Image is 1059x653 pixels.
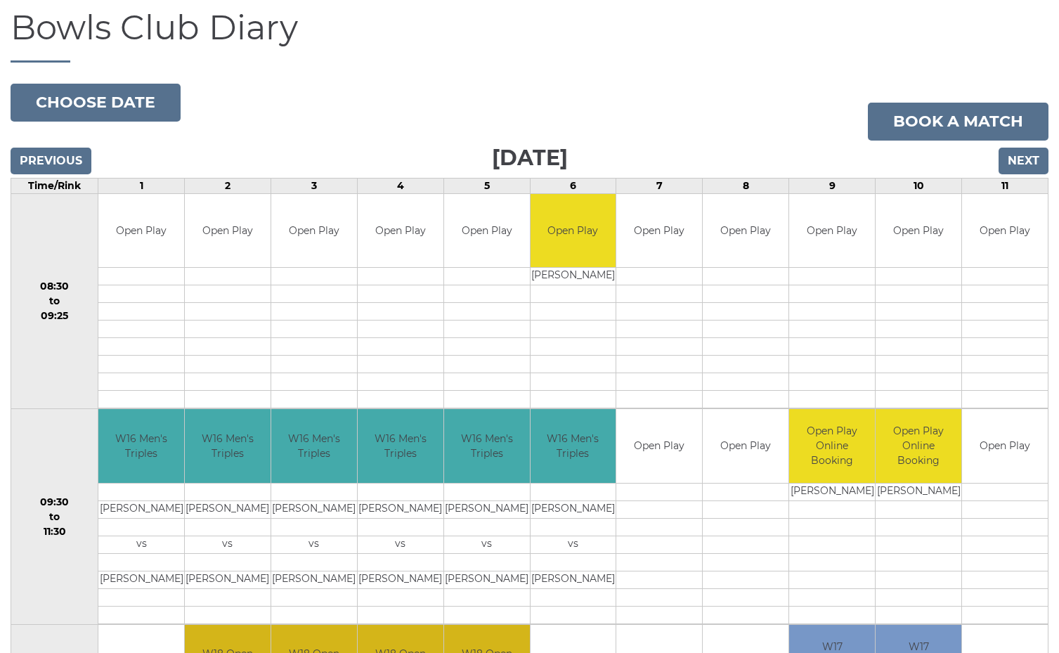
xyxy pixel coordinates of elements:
td: Open Play Online Booking [789,409,875,483]
td: 3 [271,178,357,193]
a: Book a match [868,103,1048,141]
td: 5 [443,178,530,193]
td: [PERSON_NAME] [444,571,530,588]
td: Open Play [703,194,788,268]
td: 1 [98,178,185,193]
td: W16 Men's Triples [185,409,271,483]
td: Open Play [531,194,616,268]
td: 10 [876,178,962,193]
h1: Bowls Club Diary [11,9,1048,63]
input: Next [999,148,1048,174]
td: [PERSON_NAME] [444,500,530,518]
td: Open Play [616,194,702,268]
td: [PERSON_NAME] [531,571,616,588]
td: Open Play [616,409,702,483]
td: Open Play [185,194,271,268]
td: 6 [530,178,616,193]
td: 9 [789,178,876,193]
td: [PERSON_NAME] [789,483,875,500]
td: 4 [357,178,443,193]
input: Previous [11,148,91,174]
td: Time/Rink [11,178,98,193]
td: [PERSON_NAME] [98,571,184,588]
td: Open Play [789,194,875,268]
td: vs [358,536,443,553]
td: [PERSON_NAME] [531,268,616,285]
td: [PERSON_NAME] [531,500,616,518]
td: Open Play [703,409,788,483]
td: Open Play [271,194,357,268]
td: [PERSON_NAME] [185,571,271,588]
td: Open Play [98,194,184,268]
td: vs [271,536,357,553]
td: W16 Men's Triples [98,409,184,483]
td: [PERSON_NAME] [358,500,443,518]
td: vs [444,536,530,553]
td: vs [185,536,271,553]
td: Open Play [962,409,1048,483]
td: [PERSON_NAME] [876,483,961,500]
td: W16 Men's Triples [444,409,530,483]
td: Open Play [876,194,961,268]
td: W16 Men's Triples [271,409,357,483]
td: 09:30 to 11:30 [11,409,98,625]
td: vs [98,536,184,553]
td: [PERSON_NAME] [98,500,184,518]
td: Open Play [358,194,443,268]
td: [PERSON_NAME] [358,571,443,588]
td: 08:30 to 09:25 [11,193,98,409]
td: vs [531,536,616,553]
td: [PERSON_NAME] [271,500,357,518]
td: 11 [962,178,1048,193]
td: W16 Men's Triples [358,409,443,483]
td: Open Play Online Booking [876,409,961,483]
td: 2 [184,178,271,193]
td: 8 [703,178,789,193]
td: W16 Men's Triples [531,409,616,483]
td: Open Play [962,194,1048,268]
td: Open Play [444,194,530,268]
td: [PERSON_NAME] [185,500,271,518]
td: [PERSON_NAME] [271,571,357,588]
button: Choose date [11,84,181,122]
td: 7 [616,178,703,193]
